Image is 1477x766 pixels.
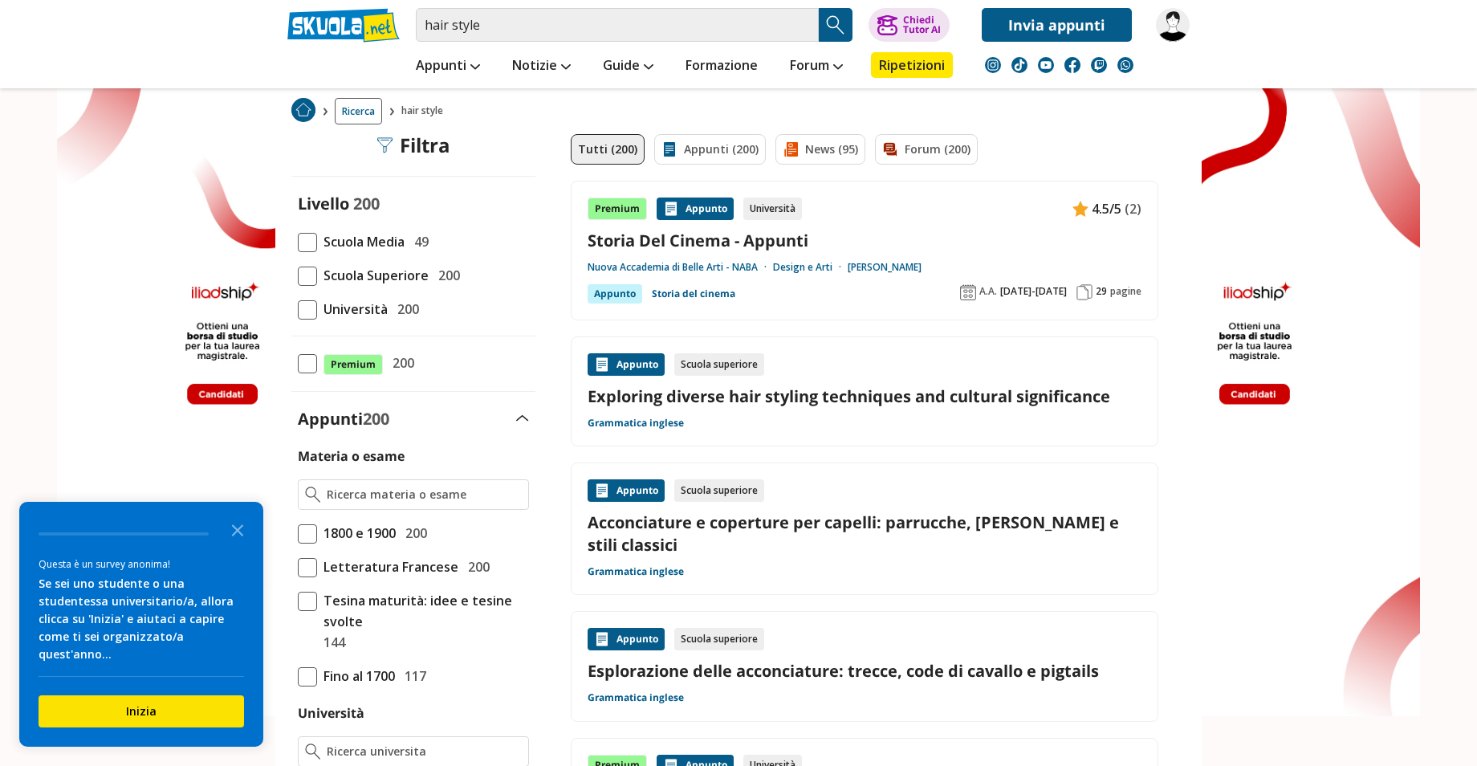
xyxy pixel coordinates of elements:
div: Chiedi Tutor AI [903,15,941,35]
img: WhatsApp [1117,57,1133,73]
span: Scuola Media [317,231,405,252]
span: Università [317,299,388,320]
div: Appunto [588,353,665,376]
img: tiktok [1011,57,1027,73]
div: Filtra [377,134,450,157]
div: Scuola superiore [674,479,764,502]
div: Survey [19,502,263,747]
span: Premium [323,354,383,375]
img: youtube [1038,57,1054,73]
div: Scuola superiore [674,353,764,376]
label: Livello [298,193,349,214]
span: 117 [398,666,426,687]
img: Appunti contenuto [594,357,610,373]
div: Appunto [588,284,642,304]
a: Design e Arti [773,261,848,274]
a: Notizie [508,52,575,81]
img: Cerca appunti, riassunti o versioni [824,13,848,37]
a: Nuova Accademia di Belle Arti - NABA [588,261,773,274]
a: Storia Del Cinema - Appunti [588,230,1141,251]
img: Appunti contenuto [594,631,610,647]
a: Grammatica inglese [588,417,684,430]
img: Ricerca materia o esame [305,487,320,503]
a: Acconciature e coperture per capelli: parrucche, [PERSON_NAME] e stili classici [588,511,1141,555]
span: 200 [462,556,490,577]
span: 200 [386,352,414,373]
a: Appunti [412,52,484,81]
img: Appunti contenuto [1072,201,1088,217]
a: Appunti (200) [654,134,766,165]
span: 1800 e 1900 [317,523,396,544]
a: Tutti (200) [571,134,645,165]
a: Guide [599,52,657,81]
span: (2) [1125,198,1141,219]
div: Se sei uno studente o una studentessa universitario/a, allora clicca su 'Inizia' e aiutaci a capi... [39,575,244,663]
button: Close the survey [222,513,254,545]
img: News filtro contenuto [783,141,799,157]
input: Ricerca materia o esame [327,487,522,503]
span: hair style [401,98,450,124]
a: [PERSON_NAME] [848,261,922,274]
span: 49 [408,231,429,252]
span: 4.5/5 [1092,198,1121,219]
span: 200 [391,299,419,320]
img: instagram [985,57,1001,73]
input: Ricerca universita [327,744,522,760]
span: pagine [1110,285,1141,298]
a: Exploring diverse hair styling techniques and cultural significance [588,385,1141,407]
a: Forum (200) [875,134,978,165]
span: 29 [1096,285,1107,298]
span: 200 [353,193,380,214]
div: Appunto [657,198,734,220]
div: Premium [588,198,647,220]
span: Fino al 1700 [317,666,395,687]
img: Appunti contenuto [594,483,610,499]
div: Questa è un survey anonima! [39,556,244,572]
img: Home [291,98,315,122]
div: Appunto [588,479,665,502]
span: A.A. [979,285,997,298]
img: twitch [1091,57,1107,73]
span: 144 [317,632,345,653]
label: Università [298,704,364,722]
img: Pagine [1076,284,1092,300]
span: [DATE]-[DATE] [1000,285,1067,298]
img: Ricerca universita [305,744,320,760]
a: Storia del cinema [652,284,735,304]
a: Esplorazione delle acconciature: trecce, code di cavallo e pigtails [588,660,1141,682]
label: Materia o esame [298,447,405,465]
button: Search Button [819,8,852,42]
div: Appunto [588,628,665,650]
a: Grammatica inglese [588,565,684,578]
a: News (95) [775,134,865,165]
div: Scuola superiore [674,628,764,650]
img: Appunti filtro contenuto [661,141,677,157]
img: facebook [1064,57,1080,73]
a: Formazione [682,52,762,81]
span: Letteratura Francese [317,556,458,577]
img: Anno accademico [960,284,976,300]
span: 200 [432,265,460,286]
a: Invia appunti [982,8,1132,42]
span: Scuola Superiore [317,265,429,286]
span: 200 [363,408,389,430]
button: Inizia [39,695,244,727]
span: 200 [399,523,427,544]
img: manueldambro789 [1156,8,1190,42]
a: Forum [786,52,847,81]
span: Tesina maturità: idee e tesine svolte [317,590,529,632]
a: Ricerca [335,98,382,124]
img: Appunti contenuto [663,201,679,217]
input: Cerca appunti, riassunti o versioni [416,8,819,42]
button: ChiediTutor AI [869,8,950,42]
div: Università [743,198,802,220]
label: Appunti [298,408,389,430]
img: Filtra filtri mobile [377,137,393,153]
img: Apri e chiudi sezione [516,415,529,422]
a: Home [291,98,315,124]
img: Forum filtro contenuto [882,141,898,157]
a: Ripetizioni [871,52,953,78]
a: Grammatica inglese [588,691,684,704]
